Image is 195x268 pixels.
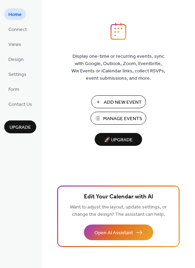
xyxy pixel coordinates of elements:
[99,135,138,145] span: 🚀 Upgrade
[8,101,32,108] span: Contact Us
[110,23,126,40] img: logo_icon.svg
[4,83,23,95] a: Form
[8,86,19,93] span: Form
[8,71,26,78] span: Settings
[71,53,165,82] span: Display one-time or recurring events, sync with Google, Outlook, Zoom, Eventbrite, Wix Events or ...
[8,26,27,33] span: Connect
[91,95,146,108] button: Add New Event
[4,98,36,110] a: Contact Us
[8,11,22,18] span: Home
[70,203,167,219] span: Want to adjust the layout, update settings, or change the design? The assistant can help.
[104,99,142,106] span: Add New Event
[4,53,28,65] a: Design
[4,120,36,133] button: Upgrade
[4,23,31,35] a: Connect
[4,68,31,80] a: Settings
[103,115,142,123] span: Manage Events
[91,112,146,125] button: Manage Events
[8,41,21,48] span: Views
[84,224,153,240] button: Open AI Assistant
[84,192,153,202] span: Edit Your Calendar with AI
[8,56,24,63] span: Design
[94,229,133,237] span: Open AI Assistant
[95,133,142,146] button: 🚀 Upgrade
[4,38,25,50] a: Views
[4,8,26,20] a: Home
[9,124,31,131] span: Upgrade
